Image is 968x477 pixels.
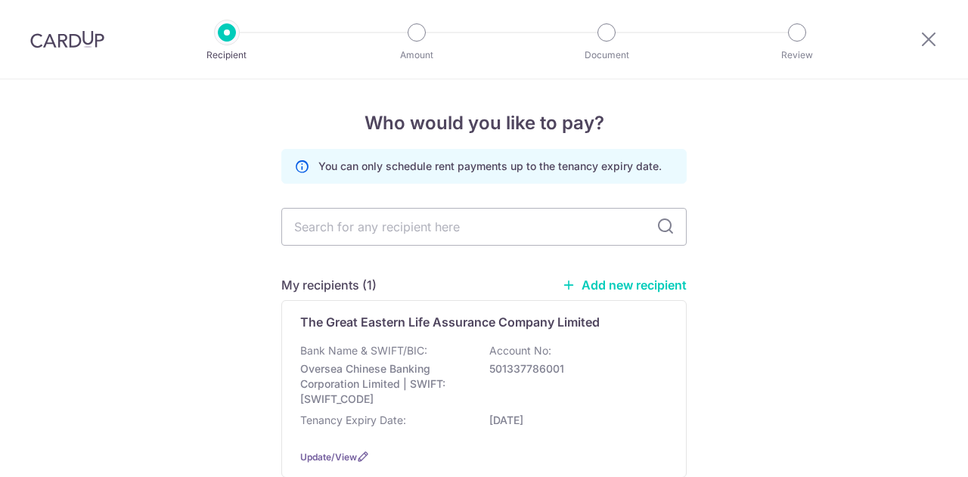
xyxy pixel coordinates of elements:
[171,48,283,63] p: Recipient
[741,48,853,63] p: Review
[30,30,104,48] img: CardUp
[489,343,551,358] p: Account No:
[300,451,357,463] a: Update/View
[318,159,662,174] p: You can only schedule rent payments up to the tenancy expiry date.
[281,110,687,137] h4: Who would you like to pay?
[361,48,473,63] p: Amount
[489,413,659,428] p: [DATE]
[300,313,600,331] p: The Great Eastern Life Assurance Company Limited
[551,48,662,63] p: Document
[300,343,427,358] p: Bank Name & SWIFT/BIC:
[281,276,377,294] h5: My recipients (1)
[562,277,687,293] a: Add new recipient
[281,208,687,246] input: Search for any recipient here
[300,413,406,428] p: Tenancy Expiry Date:
[300,361,470,407] p: Oversea Chinese Banking Corporation Limited | SWIFT: [SWIFT_CODE]
[489,361,659,376] p: 501337786001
